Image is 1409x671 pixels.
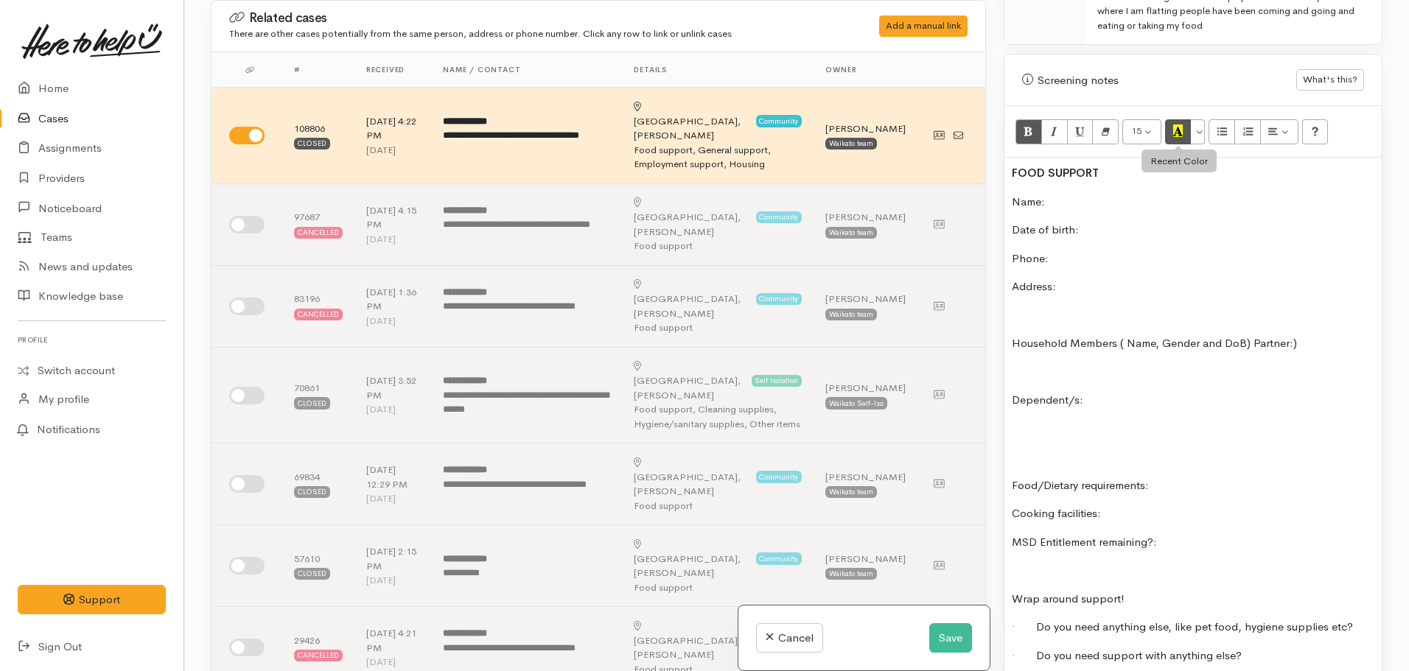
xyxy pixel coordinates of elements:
[1012,647,1374,664] p: · Do you need support with anything else?
[18,330,166,350] h6: Profile
[756,115,803,127] span: Community
[18,585,166,615] button: Support
[1260,119,1298,144] button: Paragraph
[634,619,751,662] div: [PERSON_NAME]
[634,402,802,431] div: Food support, Cleaning supplies, Hygiene/sanitary supplies, Other items
[294,650,343,661] div: Cancelled
[825,309,877,320] div: Waikato team
[825,138,877,150] div: Waikato team
[282,88,354,184] td: 108806
[366,626,419,655] div: [DATE] 4:21 PM
[622,52,814,88] th: Details
[1302,119,1329,144] button: Help
[825,568,877,580] div: Waikato team
[634,580,802,595] div: Food support
[366,656,396,668] time: [DATE]
[825,397,887,409] div: Waikato Self-Iso
[282,265,354,347] td: 83196
[366,233,396,245] time: [DATE]
[366,544,419,573] div: [DATE] 2:15 PM
[1141,150,1217,173] div: Recent Color
[825,552,906,566] div: [PERSON_NAME]
[634,143,802,172] div: Food support, General support, Employment support, Housing
[1190,119,1205,144] button: More Color
[1067,119,1094,144] button: Underline (CTRL+U)
[634,239,802,253] div: Food support
[1165,119,1192,144] button: Recent Color
[282,183,354,265] td: 97687
[366,144,396,156] time: [DATE]
[366,315,396,327] time: [DATE]
[1022,72,1296,89] div: Screening notes
[634,499,802,513] div: Food support
[294,138,330,150] div: Closed
[825,381,906,396] div: [PERSON_NAME]
[1012,505,1374,522] p: Cooking facilities:
[282,525,354,607] td: 57610
[634,320,802,335] div: Food support
[825,227,877,239] div: Waikato team
[756,293,803,305] span: Community
[229,11,842,26] h3: Related cases
[366,114,419,143] div: [DATE] 4:22 PM
[282,52,354,88] th: #
[1012,166,1099,180] b: FOOD SUPPORT
[1012,591,1374,608] p: Wrap around support!
[825,486,877,498] div: Waikato team
[282,347,354,443] td: 70861
[756,623,823,653] a: Cancel
[1012,278,1374,295] p: Address:
[1015,119,1042,144] button: Bold (CTRL+B)
[634,99,751,143] div: [PERSON_NAME]
[366,285,419,314] div: [DATE] 1:36 PM
[1234,119,1261,144] button: Ordered list (CTRL+SHIFT+NUM8)
[1041,119,1068,144] button: Italic (CTRL+I)
[814,52,917,88] th: Owner
[634,471,741,483] span: [GEOGRAPHIC_DATA],
[634,537,751,580] div: [PERSON_NAME]
[634,552,741,565] span: [GEOGRAPHIC_DATA],
[634,115,741,127] span: [GEOGRAPHIC_DATA],
[1012,222,1374,239] p: Date of birth:
[1131,124,1141,137] span: 15
[1012,477,1374,494] p: Food/Dietary requirements:
[366,373,419,402] div: [DATE] 3:52 PM
[879,15,968,37] div: Add a manual link
[634,278,751,321] div: [PERSON_NAME]
[1012,392,1374,409] p: Dependent/s:
[1012,250,1374,267] p: Phone:
[1092,119,1119,144] button: Remove Font Style (CTRL+\)
[756,552,803,564] span: Community
[929,623,972,653] button: Save
[634,359,747,403] div: [PERSON_NAME]
[229,27,732,40] small: There are other cases potentially from the same person, address or phone number. Click any row to...
[1296,69,1364,91] button: What's this?
[1209,119,1235,144] button: Unordered list (CTRL+SHIFT+NUM7)
[294,397,330,409] div: Closed
[634,374,741,387] span: [GEOGRAPHIC_DATA],
[1012,194,1374,211] p: Name:
[366,574,396,586] time: [DATE]
[634,455,751,499] div: [PERSON_NAME]
[634,634,741,647] span: [GEOGRAPHIC_DATA],
[756,211,803,223] span: Community
[825,122,906,136] div: [PERSON_NAME]
[634,196,751,239] div: [PERSON_NAME]
[1012,335,1374,352] p: Household Members ( Name, Gender and DoB) Partner:)
[354,52,431,88] th: Received
[294,568,330,580] div: Closed
[1012,534,1374,551] p: MSD Entitlement remaining?:
[431,52,622,88] th: Name / contact
[825,292,906,306] div: [PERSON_NAME]
[752,375,803,387] span: Self Isolation
[634,292,741,305] span: [GEOGRAPHIC_DATA],
[756,471,803,482] span: Community
[294,486,330,498] div: Closed
[825,210,906,225] div: [PERSON_NAME]
[825,470,906,485] div: [PERSON_NAME]
[366,463,419,491] div: [DATE] 12:29 PM
[1012,619,1374,636] p: · Do you need anything else, like pet food, hygiene supplies etc?
[366,203,419,232] div: [DATE] 4:15 PM
[366,403,396,415] time: [DATE]
[1122,119,1161,144] button: Font Size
